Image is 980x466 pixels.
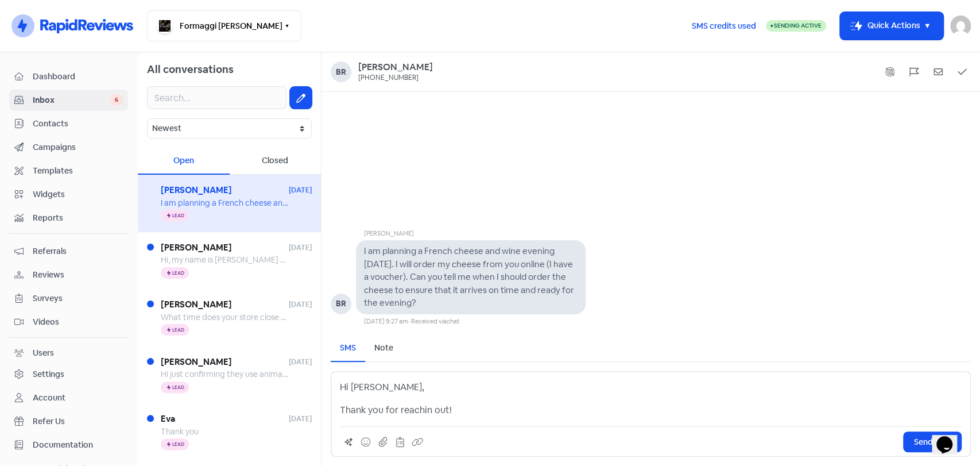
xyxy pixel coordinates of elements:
a: Settings [9,364,128,385]
p: Thank you for reachin out! [340,403,962,417]
a: Widgets [9,184,128,205]
span: Eva [161,413,289,426]
span: I am planning a French cheese and wine evening [DATE]. I will order my cheese from you online (I ... [161,198,964,208]
button: Formaggi [PERSON_NAME] [147,10,301,41]
span: Send SMS [914,436,951,448]
a: Contacts [9,113,128,134]
div: [PERSON_NAME] [364,229,586,241]
span: Inbox [33,94,110,106]
span: [PERSON_NAME] [161,356,289,369]
div: Note [374,342,393,354]
span: SMS credits used [692,20,756,32]
iframe: chat widget [932,420,969,455]
button: Show system messages [881,63,898,80]
span: [PERSON_NAME] [161,241,289,255]
a: Sending Active [766,19,826,33]
a: [PERSON_NAME] [358,61,433,74]
div: BR [331,294,351,314]
span: Sending Active [774,22,822,29]
div: [DATE] 9:27 am [364,317,408,326]
a: SMS credits used [682,19,766,31]
div: Br [331,61,351,82]
span: Templates [33,165,123,177]
div: Account [33,392,65,404]
span: [DATE] [289,414,312,424]
span: chat [447,317,459,325]
a: Inbox 6 [9,90,128,111]
span: What time does your store close [DATE]? [161,312,311,322]
span: Lead [172,442,184,446]
img: User [950,16,971,36]
span: Surveys [33,292,123,305]
div: · Received via [408,317,459,326]
span: 6 [110,94,123,106]
a: Users [9,342,128,364]
span: Reports [33,212,123,224]
button: Quick Actions [840,12,943,40]
input: Search... [147,86,286,109]
span: Lead [172,271,184,275]
pre: I am planning a French cheese and wine evening [DATE]. I will order my cheese from you online (I ... [364,245,576,308]
span: [PERSON_NAME] [161,184,289,197]
span: [DATE] [289,185,312,195]
a: Account [9,387,128,409]
div: Users [33,347,54,359]
div: [PHONE_NUMBER] [358,74,419,83]
span: [DATE] [289,299,312,310]
button: Mark as closed [954,63,971,80]
div: Settings [33,368,64,380]
div: Closed [230,148,321,175]
span: Widgets [33,188,123,201]
span: Reviews [33,269,123,281]
button: Mark as unread [929,63,947,80]
span: Campaigns [33,141,123,153]
button: Send SMS [903,432,962,452]
a: Videos [9,311,128,333]
a: Campaigns [9,137,128,158]
div: SMS [340,342,356,354]
a: Surveys [9,288,128,309]
a: Templates [9,160,128,182]
p: Hi [PERSON_NAME], [340,380,962,394]
button: Flag conversation [905,63,923,80]
span: Contacts [33,118,123,130]
span: Lead [172,385,184,390]
a: Reviews [9,264,128,286]
span: All conversations [147,63,234,76]
a: Documentation [9,434,128,456]
span: [DATE] [289,357,312,367]
span: [DATE] [289,242,312,253]
span: Dashboard [33,71,123,83]
span: Lead [172,213,184,218]
a: Reports [9,207,128,229]
span: Referrals [33,245,123,257]
span: Lead [172,328,184,332]
div: Open [138,148,230,175]
a: Referrals [9,241,128,262]
span: Refer Us [33,415,123,428]
span: Hi just confirming they use animal rennet in the Fontina d'Aosta alpeggio DOP thaks [161,369,467,379]
span: Videos [33,316,123,328]
span: Documentation [33,439,123,451]
span: Thank you [161,426,199,437]
a: Dashboard [9,66,128,87]
span: [PERSON_NAME] [161,298,289,311]
a: Refer Us [9,411,128,432]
